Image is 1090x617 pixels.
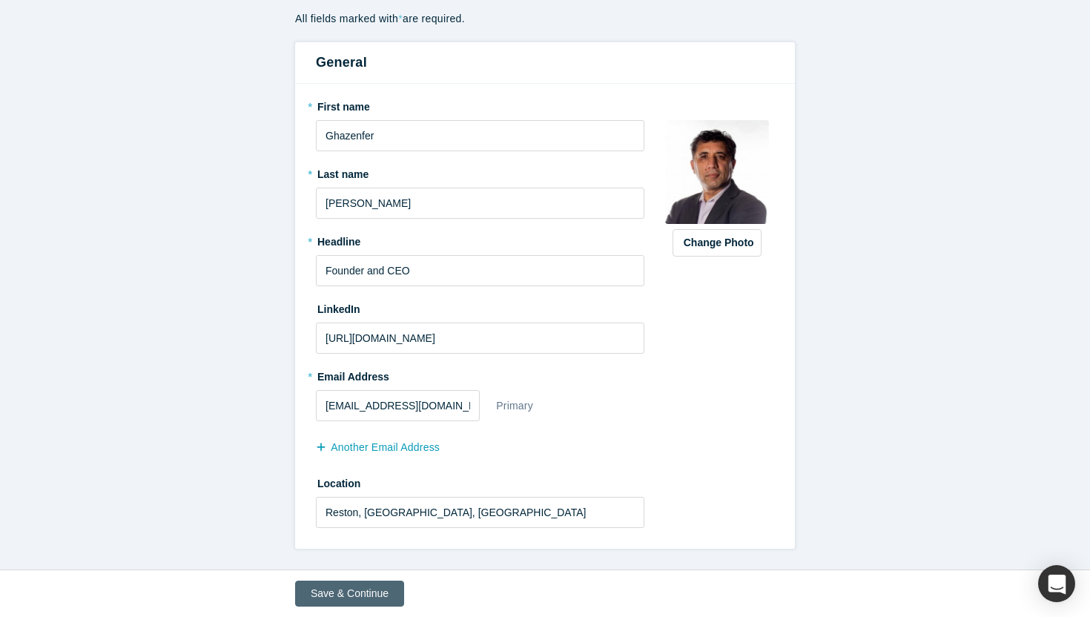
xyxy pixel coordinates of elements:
[316,229,644,250] label: Headline
[673,229,762,257] button: Change Photo
[665,120,769,224] img: Profile user default
[316,162,644,182] label: Last name
[295,581,404,607] button: Save & Continue
[295,11,795,27] p: All fields marked with are required.
[316,471,644,492] label: Location
[316,435,455,461] button: another Email Address
[316,53,774,73] h3: General
[316,255,644,286] input: Partner, CEO
[316,364,389,385] label: Email Address
[495,393,534,419] div: Primary
[316,94,644,115] label: First name
[316,297,360,317] label: LinkedIn
[316,497,644,528] input: Enter a location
